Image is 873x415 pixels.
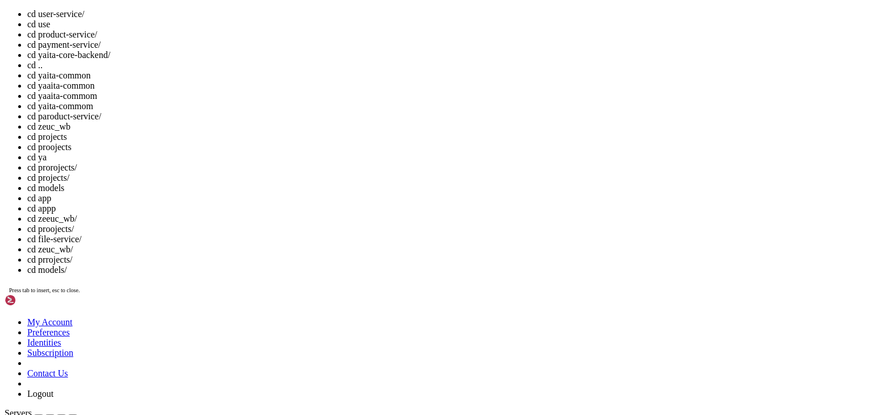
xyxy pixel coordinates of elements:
a: Subscription [27,348,73,358]
li: cd yaaita-commom [27,91,868,101]
x-row: Welcome to Ubuntu 24.04.3 LTS (GNU/Linux 6.14.0-1011-aws x86_64) [5,5,725,14]
x-row: * Documentation: [URL][DOMAIN_NAME] [5,24,725,34]
a: Logout [27,389,53,399]
x-row: *** System restart required *** [5,256,725,265]
li: cd product-service/ [27,30,868,40]
li: cd yaaita-common [27,81,868,91]
li: cd zeuc_wb [27,122,868,132]
li: cd appp [27,204,868,214]
x-row: Usage of /: 21.8% of 28.02GB Users logged in: 0 [5,92,725,101]
x-row: * Management: [URL][DOMAIN_NAME] [5,34,725,43]
x-row: Expanded Security Maintenance for Applications is not enabled. [5,179,725,188]
x-row: Swap usage: 0% [5,111,725,121]
x-row: Enable ESM Apps to receive additional future security updates. [5,217,725,227]
x-row: Memory usage: 45% IPv4 address for enX0: [TECHNICAL_ID] [5,101,725,111]
x-row: : $ ls [5,275,725,285]
a: Identities [27,338,61,347]
div: (29, 30) [143,294,148,304]
span: ubuntu@ip-172-31-91-17 [5,294,105,304]
span: ~ [109,294,114,304]
li: cd user-service/ [27,9,868,19]
a: Contact Us [27,368,68,378]
span: ~ [109,275,114,284]
a: My Account [27,317,73,327]
x-row: System load: 0.0 Processes: 167 [5,82,725,92]
span: yaita-core-backend [5,285,86,294]
li: cd proojects/ [27,224,868,234]
li: cd .. [27,60,868,70]
li: cd models/ [27,265,868,275]
x-row: See [URL][DOMAIN_NAME] or run: sudo pro status [5,227,725,236]
span: ubuntu@ip-172-31-91-17 [5,275,105,284]
img: Shellngn [5,294,70,306]
li: cd prrojects/ [27,255,868,265]
li: cd projects/ [27,173,868,183]
li: cd models [27,183,868,193]
li: cd paroduct-service/ [27,111,868,122]
li: cd zeuc_wb/ [27,244,868,255]
x-row: Last login: [DATE] from [TECHNICAL_ID] [5,265,725,275]
a: Preferences [27,327,70,337]
x-row: System information as of [DATE] [5,63,725,72]
li: cd file-service/ [27,234,868,244]
span: Press tab to insert, esc to close. [9,287,80,293]
x-row: * Ubuntu Pro delivers the most comprehensive open source security and [5,130,725,140]
x-row: * Support: [URL][DOMAIN_NAME] [5,43,725,53]
x-row: : $ cd [5,294,725,304]
li: cd ya [27,152,868,163]
li: cd prorojects/ [27,163,868,173]
x-row: 0 updates can be applied immediately. [5,198,725,208]
x-row: compliance features. [5,140,725,150]
li: cd projects [27,132,868,142]
li: cd use [27,19,868,30]
li: cd yaita-common [27,70,868,81]
li: cd yaita-core-backend/ [27,50,868,60]
li: cd yaita-commom [27,101,868,111]
li: cd app [27,193,868,204]
li: cd payment-service/ [27,40,868,50]
li: cd proojects [27,142,868,152]
li: cd zeeuc_wb/ [27,214,868,224]
x-row: [URL][DOMAIN_NAME] [5,159,725,169]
